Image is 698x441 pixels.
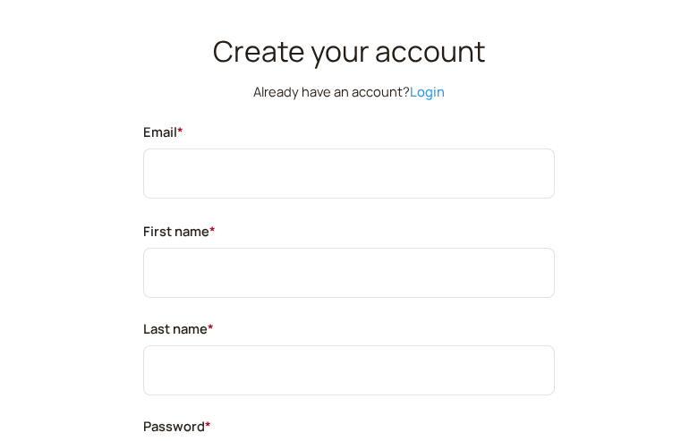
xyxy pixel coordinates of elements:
label: First name [143,218,555,243]
label: Password [143,413,555,438]
p: Already have an account? [143,81,555,101]
label: Email [143,119,555,144]
label: Last name [143,316,555,341]
a: Login [410,82,445,100]
h1: Create your account [143,31,555,72]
